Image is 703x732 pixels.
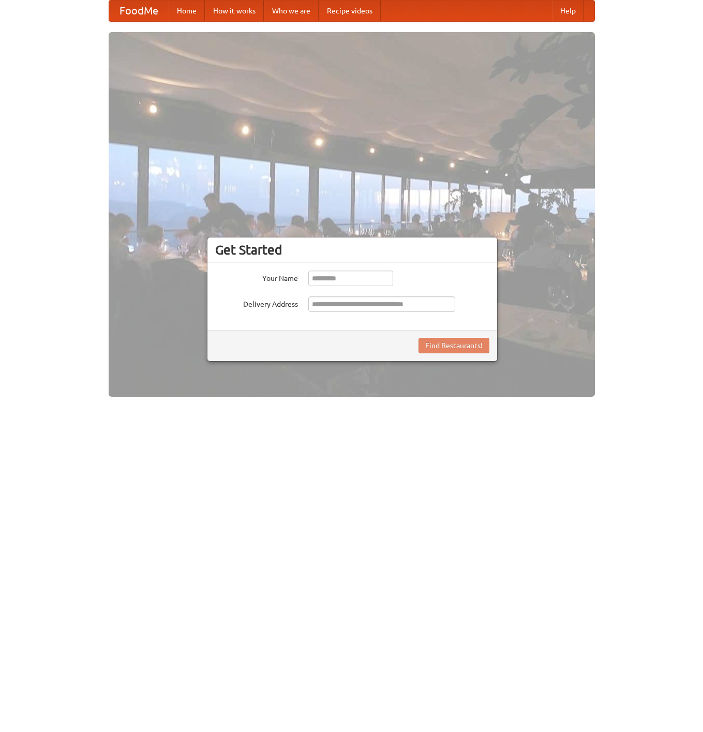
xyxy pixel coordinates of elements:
[215,271,298,283] label: Your Name
[215,296,298,309] label: Delivery Address
[552,1,584,21] a: Help
[264,1,319,21] a: Who we are
[215,242,489,258] h3: Get Started
[319,1,381,21] a: Recipe videos
[418,338,489,353] button: Find Restaurants!
[169,1,205,21] a: Home
[205,1,264,21] a: How it works
[109,1,169,21] a: FoodMe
